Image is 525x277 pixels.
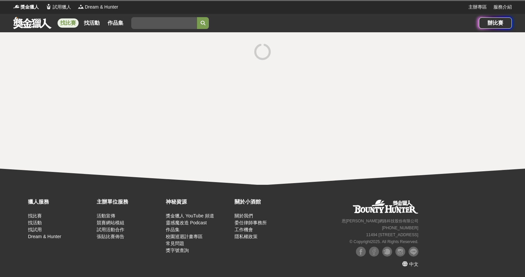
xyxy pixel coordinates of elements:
[97,227,124,232] a: 試用活動合作
[342,219,418,223] small: 恩[PERSON_NAME]網路科技股份有限公司
[166,241,184,246] a: 常見問題
[45,4,71,11] a: Logo試用獵人
[166,248,189,253] a: 獎字號查詢
[58,18,79,28] a: 找比賽
[382,226,418,230] small: [PHONE_NUMBER]
[493,4,512,11] a: 服務介紹
[81,18,102,28] a: 找活動
[166,213,214,218] a: 獎金獵人 YouTube 頻道
[28,234,61,239] a: Dream & Hunter
[395,247,405,257] img: Instagram
[166,198,231,206] div: 神秘資源
[356,247,366,257] img: Facebook
[28,220,42,225] a: 找活動
[235,198,300,206] div: 關於小酒館
[235,234,258,239] a: 隱私權政策
[97,213,115,218] a: 活動宣傳
[468,4,487,11] a: 主辦專區
[382,247,392,257] img: Plurk
[13,4,39,11] a: Logo獎金獵人
[28,213,42,218] a: 找比賽
[53,4,71,11] span: 試用獵人
[105,18,126,28] a: 作品集
[78,4,118,11] a: LogoDream & Hunter
[235,220,267,225] a: 委任律師事務所
[409,247,418,257] img: LINE
[166,227,180,232] a: 作品集
[366,233,418,237] small: 11494 [STREET_ADDRESS]
[28,227,42,232] a: 找試用
[235,213,253,218] a: 關於我們
[45,3,52,10] img: Logo
[28,198,93,206] div: 獵人服務
[369,247,379,257] img: Facebook
[97,234,124,239] a: 張貼比賽佈告
[349,239,418,244] small: © Copyright 2025 . All Rights Reserved.
[166,220,207,225] a: 靈感魔改造 Podcast
[85,4,118,11] span: Dream & Hunter
[479,17,512,29] a: 辦比賽
[13,3,20,10] img: Logo
[78,3,84,10] img: Logo
[97,220,124,225] a: 競賽網站模組
[166,234,203,239] a: 校園巡迴計畫專區
[20,4,39,11] span: 獎金獵人
[409,262,418,267] span: 中文
[97,198,162,206] div: 主辦單位服務
[235,227,253,232] a: 工作機會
